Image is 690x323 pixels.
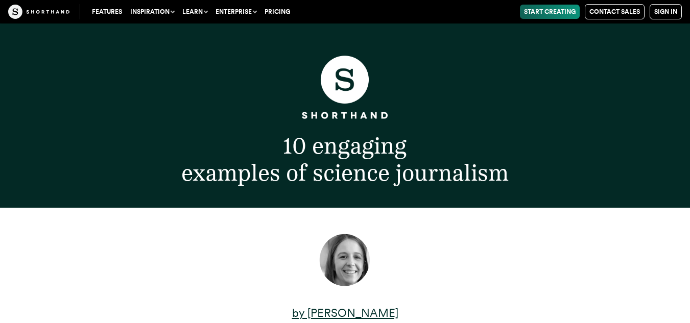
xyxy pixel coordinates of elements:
[81,132,609,186] h2: 10 engaging examples of science journalism
[88,5,126,19] a: Features
[520,5,580,19] a: Start Creating
[126,5,178,19] button: Inspiration
[650,4,682,19] a: Sign in
[211,5,260,19] button: Enterprise
[8,5,69,19] img: The Craft
[292,306,398,319] a: by [PERSON_NAME]
[178,5,211,19] button: Learn
[260,5,294,19] a: Pricing
[585,4,645,19] a: Contact Sales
